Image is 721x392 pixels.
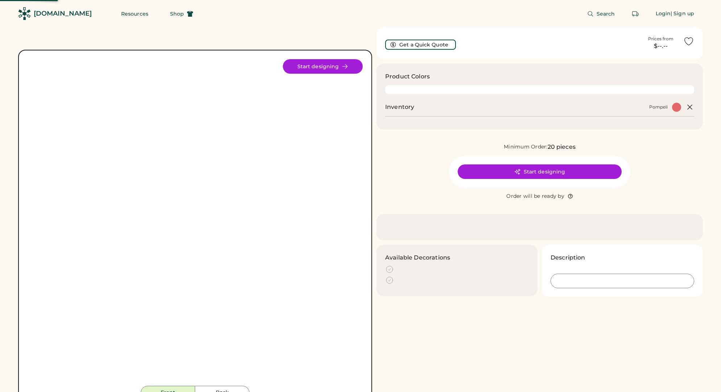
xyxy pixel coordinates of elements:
div: Minimum Order: [504,143,548,151]
div: [DOMAIN_NAME] [34,9,92,18]
img: Rendered Logo - Screens [18,7,31,20]
button: Search [578,7,624,21]
span: Shop [170,11,184,16]
button: Get a Quick Quote [385,40,456,50]
div: Prices from [648,36,673,42]
button: Resources [112,7,157,21]
div: 20 pieces [548,143,576,151]
div: Login [656,10,671,17]
span: Search [597,11,615,16]
h3: Available Decorations [385,253,450,262]
div: Pompeii [649,104,668,110]
h2: Inventory [385,103,414,111]
img: yH5BAEAAAAALAAAAAABAAEAAAIBRAA7 [32,59,358,386]
button: Start designing [458,164,622,179]
button: Start designing [283,59,363,74]
h3: Description [551,253,585,262]
div: $--.-- [643,42,679,50]
div: Order will be ready by [506,193,564,200]
div: | Sign up [671,10,694,17]
button: Shop [161,7,202,21]
h3: Product Colors [385,72,430,81]
button: Retrieve an order [628,7,643,21]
